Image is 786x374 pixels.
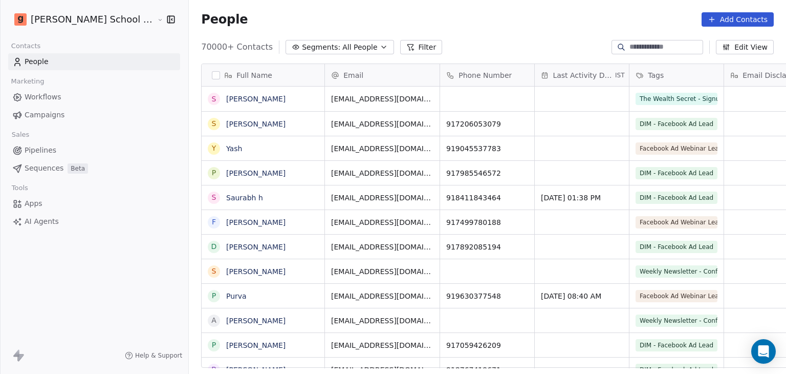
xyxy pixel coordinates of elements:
[446,291,528,301] span: 919630377548
[7,38,45,54] span: Contacts
[226,267,286,276] a: [PERSON_NAME]
[331,94,433,104] span: [EMAIL_ADDRESS][DOMAIN_NAME]
[212,340,216,350] div: P
[446,119,528,129] span: 917206053079
[541,193,623,203] span: [DATE] 01:38 PM
[201,41,273,53] span: 70000+ Contacts
[636,290,717,302] span: Facebook Ad Webinar Lead
[342,42,377,53] span: All People
[636,216,717,228] span: Facebook Ad Webinar Lead
[212,168,216,178] div: P
[636,142,717,155] span: Facebook Ad Webinar Lead
[636,265,717,278] span: Weekly Newsletter - Confirmed
[226,95,286,103] a: [PERSON_NAME]
[7,74,49,89] span: Marketing
[226,366,286,374] a: [PERSON_NAME]
[615,71,625,79] span: IST
[226,243,286,251] a: [PERSON_NAME]
[25,145,56,156] span: Pipelines
[211,315,216,326] div: A
[331,168,433,178] span: [EMAIL_ADDRESS][DOMAIN_NAME]
[331,291,433,301] span: [EMAIL_ADDRESS][DOMAIN_NAME]
[636,118,717,130] span: DIM - Facebook Ad Lead
[702,12,774,27] button: Add Contacts
[446,242,528,252] span: 917892085194
[12,11,149,28] button: [PERSON_NAME] School of Finance LLP
[446,168,528,178] span: 917985546572
[331,316,433,326] span: [EMAIL_ADDRESS][DOMAIN_NAME]
[212,192,216,203] div: S
[8,89,180,106] a: Workflows
[636,241,717,253] span: DIM - Facebook Ad Lead
[331,242,433,252] span: [EMAIL_ADDRESS][DOMAIN_NAME]
[331,143,433,154] span: [EMAIL_ADDRESS][DOMAIN_NAME]
[636,339,717,351] span: DIM - Facebook Ad Lead
[325,64,440,86] div: Email
[553,70,613,80] span: Last Activity Date
[343,70,363,80] span: Email
[25,110,64,120] span: Campaigns
[302,42,340,53] span: Segments:
[212,143,216,154] div: Y
[226,194,263,202] a: Saurabh h
[636,315,717,327] span: Weekly Newsletter - Confirmed
[25,92,61,102] span: Workflows
[716,40,774,54] button: Edit View
[636,167,717,179] span: DIM - Facebook Ad Lead
[535,64,629,86] div: Last Activity DateIST
[226,144,242,153] a: Yash
[331,217,433,227] span: [EMAIL_ADDRESS][DOMAIN_NAME]
[331,119,433,129] span: [EMAIL_ADDRESS][DOMAIN_NAME]
[541,291,623,301] span: [DATE] 08:40 AM
[440,64,534,86] div: Phone Number
[8,142,180,159] a: Pipelines
[446,193,528,203] span: 918411843464
[135,351,182,360] span: Help & Support
[226,218,286,226] a: [PERSON_NAME]
[446,340,528,350] span: 917059426209
[25,198,42,209] span: Apps
[212,266,216,277] div: S
[8,107,180,123] a: Campaigns
[226,120,286,128] a: [PERSON_NAME]
[25,56,49,67] span: People
[629,64,724,86] div: Tags
[212,118,216,129] div: S
[636,192,717,204] span: DIM - Facebook Ad Lead
[7,127,34,142] span: Sales
[226,292,247,300] a: Purva
[202,64,324,86] div: Full Name
[8,195,180,212] a: Apps
[25,216,59,227] span: AI Agents
[125,351,182,360] a: Help & Support
[8,53,180,70] a: People
[446,217,528,227] span: 917499780188
[236,70,272,80] span: Full Name
[8,213,180,230] a: AI Agents
[212,290,216,301] div: P
[7,180,32,196] span: Tools
[211,241,217,252] div: D
[331,193,433,203] span: [EMAIL_ADDRESS][DOMAIN_NAME]
[458,70,512,80] span: Phone Number
[226,317,286,325] a: [PERSON_NAME]
[446,143,528,154] span: 919045537783
[212,217,216,227] div: F
[751,339,776,364] div: Open Intercom Messenger
[202,87,325,368] div: grid
[201,12,248,27] span: People
[331,340,433,350] span: [EMAIL_ADDRESS][DOMAIN_NAME]
[8,160,180,177] a: SequencesBeta
[31,13,155,26] span: [PERSON_NAME] School of Finance LLP
[68,163,88,174] span: Beta
[226,169,286,177] a: [PERSON_NAME]
[25,163,63,174] span: Sequences
[331,266,433,277] span: [EMAIL_ADDRESS][DOMAIN_NAME]
[226,341,286,349] a: [PERSON_NAME]
[648,70,664,80] span: Tags
[212,94,216,105] div: S
[400,40,443,54] button: Filter
[14,13,27,26] img: Goela%20School%20Logos%20(4).png
[636,93,717,105] span: The Wealth Secret - Signup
